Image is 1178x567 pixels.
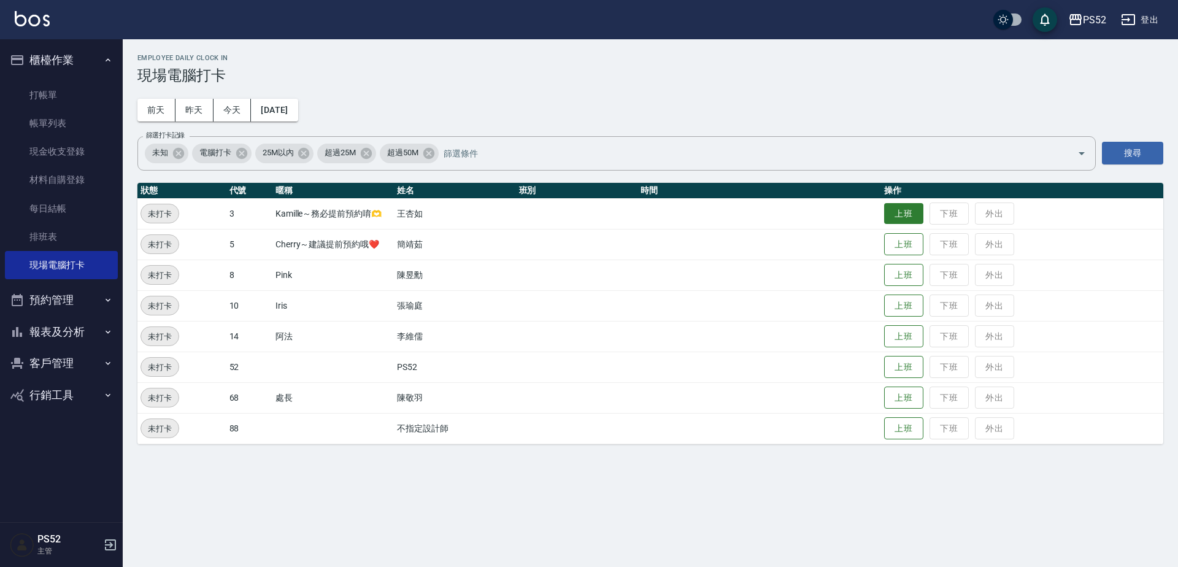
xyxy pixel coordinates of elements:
[881,183,1163,199] th: 操作
[226,198,272,229] td: 3
[394,321,515,352] td: 李維儒
[884,264,923,287] button: 上班
[175,99,214,121] button: 昨天
[145,147,175,159] span: 未知
[226,290,272,321] td: 10
[141,361,179,374] span: 未打卡
[394,382,515,413] td: 陳敬羽
[137,67,1163,84] h3: 現場電腦打卡
[214,99,252,121] button: 今天
[226,413,272,444] td: 88
[394,183,515,199] th: 姓名
[141,391,179,404] span: 未打卡
[137,99,175,121] button: 前天
[394,198,515,229] td: 王杏如
[317,144,376,163] div: 超過25M
[884,387,923,409] button: 上班
[272,382,394,413] td: 處長
[226,352,272,382] td: 52
[380,144,439,163] div: 超過50M
[5,223,118,251] a: 排班表
[394,290,515,321] td: 張瑜庭
[884,325,923,348] button: 上班
[884,233,923,256] button: 上班
[5,166,118,194] a: 材料自購登錄
[255,147,301,159] span: 25M以內
[5,347,118,379] button: 客戶管理
[516,183,637,199] th: 班別
[5,81,118,109] a: 打帳單
[1063,7,1111,33] button: PS52
[37,533,100,546] h5: PS52
[1072,144,1091,163] button: Open
[37,546,100,557] p: 主管
[394,352,515,382] td: PS52
[192,144,252,163] div: 電腦打卡
[5,44,118,76] button: 櫃檯作業
[15,11,50,26] img: Logo
[884,417,923,440] button: 上班
[884,295,923,317] button: 上班
[272,260,394,290] td: Pink
[192,147,239,159] span: 電腦打卡
[137,183,226,199] th: 狀態
[226,229,272,260] td: 5
[5,195,118,223] a: 每日結帳
[317,147,363,159] span: 超過25M
[5,137,118,166] a: 現金收支登錄
[251,99,298,121] button: [DATE]
[141,299,179,312] span: 未打卡
[146,131,185,140] label: 篩選打卡記錄
[637,183,881,199] th: 時間
[884,203,923,225] button: 上班
[1083,12,1106,28] div: PS52
[5,109,118,137] a: 帳單列表
[141,422,179,435] span: 未打卡
[1033,7,1057,32] button: save
[272,229,394,260] td: Cherry～建議提前預約哦❤️
[5,284,118,316] button: 預約管理
[226,183,272,199] th: 代號
[226,382,272,413] td: 68
[141,238,179,251] span: 未打卡
[5,251,118,279] a: 現場電腦打卡
[141,330,179,343] span: 未打卡
[137,54,1163,62] h2: Employee Daily Clock In
[380,147,426,159] span: 超過50M
[145,144,188,163] div: 未知
[10,533,34,557] img: Person
[5,316,118,348] button: 報表及分析
[884,356,923,379] button: 上班
[255,144,314,163] div: 25M以內
[272,183,394,199] th: 暱稱
[5,379,118,411] button: 行銷工具
[141,269,179,282] span: 未打卡
[272,198,394,229] td: Kamille～務必提前預約唷🫶
[226,321,272,352] td: 14
[1102,142,1163,164] button: 搜尋
[272,321,394,352] td: 阿法
[441,142,1056,164] input: 篩選條件
[394,229,515,260] td: 簡靖茹
[394,260,515,290] td: 陳昱勳
[272,290,394,321] td: Iris
[141,207,179,220] span: 未打卡
[1116,9,1163,31] button: 登出
[394,413,515,444] td: 不指定設計師
[226,260,272,290] td: 8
